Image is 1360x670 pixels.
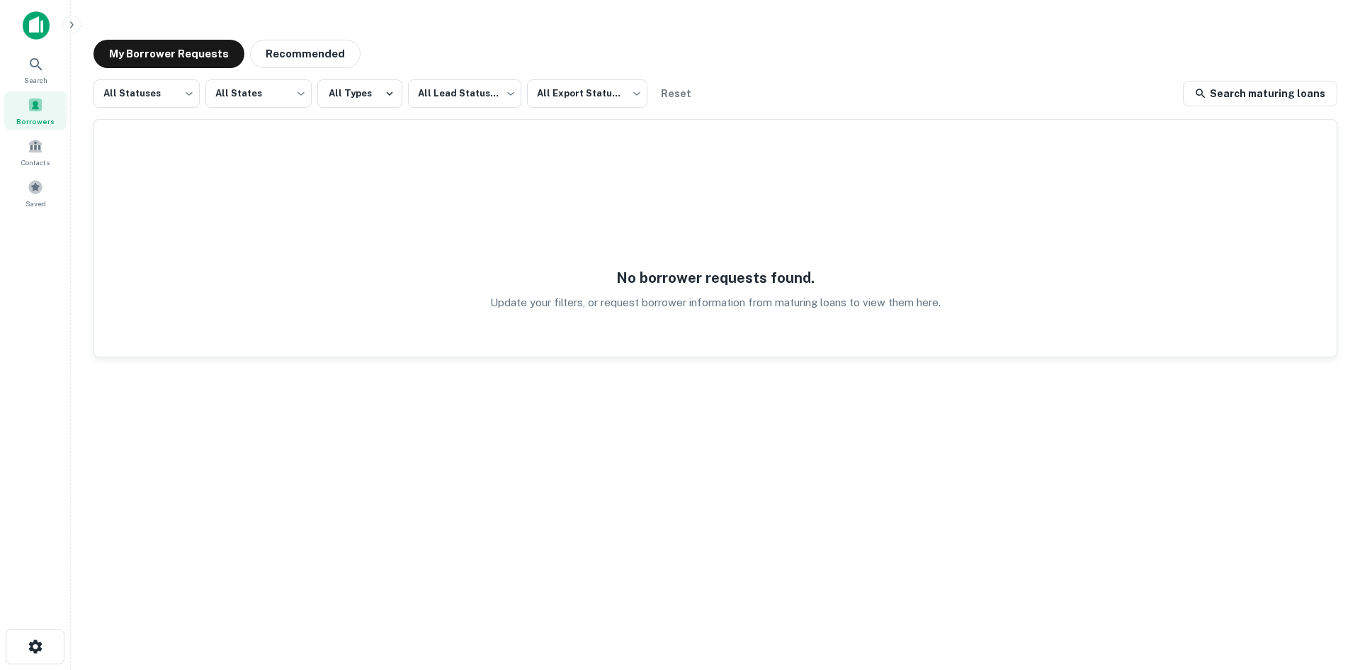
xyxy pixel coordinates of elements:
[93,40,244,68] button: My Borrower Requests
[4,50,67,89] a: Search
[653,79,698,108] button: Reset
[616,267,815,289] h5: No borrower requests found.
[408,75,521,112] div: All Lead Statuses
[21,157,50,168] span: Contacts
[16,116,55,127] span: Borrowers
[205,75,312,112] div: All States
[527,75,647,112] div: All Export Statuses
[4,133,67,171] a: Contacts
[1183,81,1337,106] a: Search maturing loans
[250,40,361,68] button: Recommended
[93,75,200,112] div: All Statuses
[24,74,47,86] span: Search
[23,11,50,40] img: capitalize-icon.png
[4,174,67,212] a: Saved
[25,198,46,209] span: Saved
[490,294,941,311] p: Update your filters, or request borrower information from maturing loans to view them here.
[317,79,402,108] button: All Types
[4,91,67,130] a: Borrowers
